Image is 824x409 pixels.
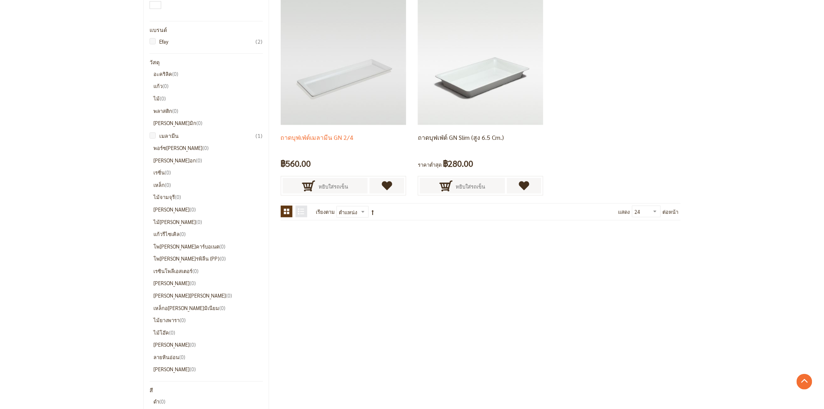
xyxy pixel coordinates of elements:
span: หยิบใส่รถเข็น [319,178,348,195]
li: [PERSON_NAME]อก [153,156,263,165]
button: หยิบใส่รถเข็น [420,178,505,194]
div: แบรนด์ [150,27,263,33]
li: ดำ [153,397,263,406]
li: ไม้[PERSON_NAME] [153,218,263,226]
span: แสดง [618,208,630,215]
span: 0 [175,194,181,200]
span: 0 [196,120,202,126]
span: 0 [196,157,202,164]
span: 0 [180,231,186,237]
li: ไม้จามจุรี [153,193,263,201]
span: 1 [256,131,263,140]
li: เหล็ก [153,181,263,189]
a: Gn pan, food pan, food serving tray, melamine gastronorm, gastronorm foor pans, gastronorm tray s... [418,58,543,65]
li: เรซินโพลีเอสเตอร์ [153,267,263,275]
span: 0 [192,268,199,274]
span: 0 [220,255,226,262]
li: [PERSON_NAME] [153,205,263,214]
span: 0 [190,341,196,348]
span: 0 [179,354,185,360]
span: 0 [165,182,171,188]
li: ไม้ยางพารา [153,316,263,324]
span: หยิบใส่รถเข็น [456,178,486,195]
a: Go to Top [797,374,812,390]
li: แก้ว [153,82,263,90]
span: 0 [172,108,178,114]
li: เหล็กอ[PERSON_NAME]มิเนียม [153,304,263,312]
label: เรียงตาม [316,206,335,218]
a: Efay [153,37,263,46]
li: โพ[PERSON_NAME]คาร์บอเนต [153,242,263,251]
li: ไม้ [153,94,263,103]
span: 0 [190,206,196,213]
a: ถาดบุฟเฟ่ต์เมลามีน GN 2/4 [281,133,354,141]
li: [PERSON_NAME] [153,365,263,374]
span: 0 [180,317,186,323]
span: 0 [169,329,175,336]
a: เพิ่มไปยังรายการโปรด [507,178,542,194]
span: 0 [202,145,209,151]
li: [PERSON_NAME][PERSON_NAME] [153,291,263,300]
span: 0 [159,398,166,405]
span: 0 [219,305,225,311]
span: ราคาต่ำสุด [418,161,442,168]
li: อะคริลิค [153,70,263,78]
li: [PERSON_NAME]มิก [153,119,263,127]
span: ฿280.00 [443,156,473,171]
li: ลายหินอ่อน [153,353,263,361]
li: [PERSON_NAME] [153,340,263,349]
li: [PERSON_NAME] [153,279,263,287]
li: โพ[PERSON_NAME]รพิลีน (PP) [153,254,263,263]
span: 2 [256,37,263,46]
li: พอร์ซ[PERSON_NAME] [153,144,263,152]
span: 0 [172,71,178,77]
span: ต่อหน้า [663,206,679,218]
span: 0 [165,169,171,176]
a: เพิ่มไปยังรายการโปรด [370,178,404,194]
span: 0 [190,280,196,286]
li: เรซิ่น [153,168,263,177]
span: ฿560.00 [281,156,311,171]
a: ถาดบุฟเฟ่ต์ GN Slim (สูง 6.5 cm.) [418,133,504,141]
a: เมลามีน [153,131,263,140]
span: 0 [226,292,232,299]
a: food tray, food serving tray, bakery tray, melamine tray, ถาดใส่อาหาร, ถาดสี่เหลี่ยม, ถาดเสริฟอาห... [281,58,406,65]
span: 0 [162,83,169,89]
div: วัสดุ [150,60,263,65]
span: 0 [160,95,166,102]
li: แก้วรีไซเคิล [153,230,263,238]
span: 0 [196,219,202,225]
li: พลาสติก [153,107,263,115]
li: ไม้โอ๊ค [153,328,263,337]
strong: ตาราง [281,206,292,217]
span: 0 [219,243,225,250]
div: สี [150,388,263,393]
span: 0 [190,366,196,372]
button: หยิบใส่รถเข็น [283,178,368,194]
